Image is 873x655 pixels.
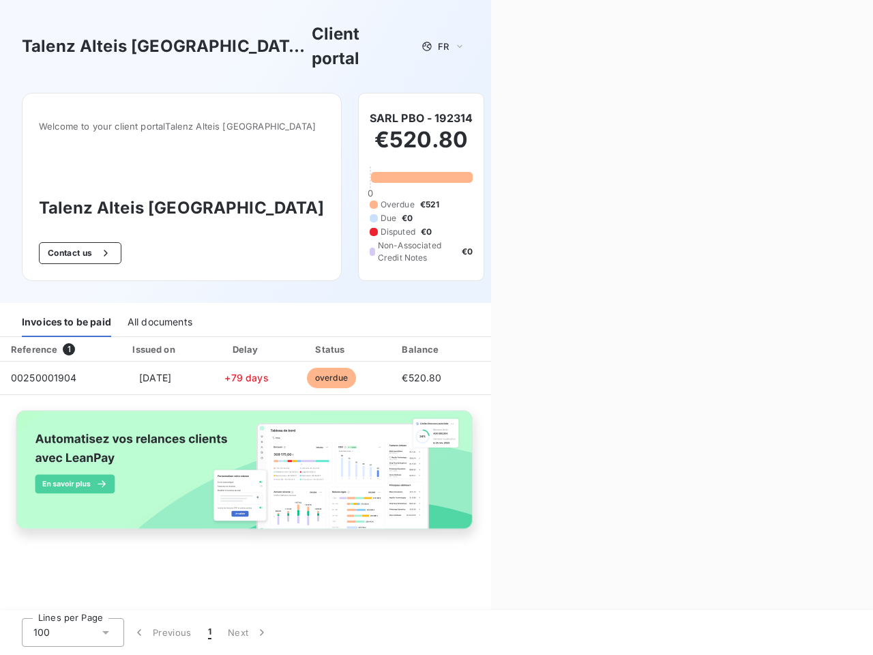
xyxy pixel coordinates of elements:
[5,403,486,549] img: banner
[438,41,449,52] span: FR
[39,196,325,220] h3: Talenz Alteis [GEOGRAPHIC_DATA]
[139,372,171,383] span: [DATE]
[22,34,306,59] h3: Talenz Alteis [GEOGRAPHIC_DATA]
[402,372,441,383] span: €520.80
[208,343,286,356] div: Delay
[402,212,413,224] span: €0
[307,368,356,388] span: overdue
[108,343,202,356] div: Issued on
[200,618,220,647] button: 1
[39,242,121,264] button: Contact us
[420,199,440,211] span: €521
[377,343,466,356] div: Balance
[22,308,111,337] div: Invoices to be paid
[124,618,200,647] button: Previous
[220,618,277,647] button: Next
[39,121,325,132] span: Welcome to your client portal Talenz Alteis [GEOGRAPHIC_DATA]
[312,22,412,71] h3: Client portal
[378,239,456,264] span: Non-Associated Credit Notes
[11,344,57,355] div: Reference
[462,246,473,258] span: €0
[421,226,432,238] span: €0
[291,343,372,356] div: Status
[370,110,473,126] h6: SARL PBO - 192314
[381,226,415,238] span: Disputed
[63,343,75,355] span: 1
[381,212,396,224] span: Due
[381,199,415,211] span: Overdue
[370,126,473,167] h2: €520.80
[471,343,540,356] div: PDF
[33,626,50,639] span: 100
[11,372,77,383] span: 00250001904
[224,372,268,383] span: +79 days
[128,308,192,337] div: All documents
[208,626,211,639] span: 1
[368,188,373,199] span: 0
